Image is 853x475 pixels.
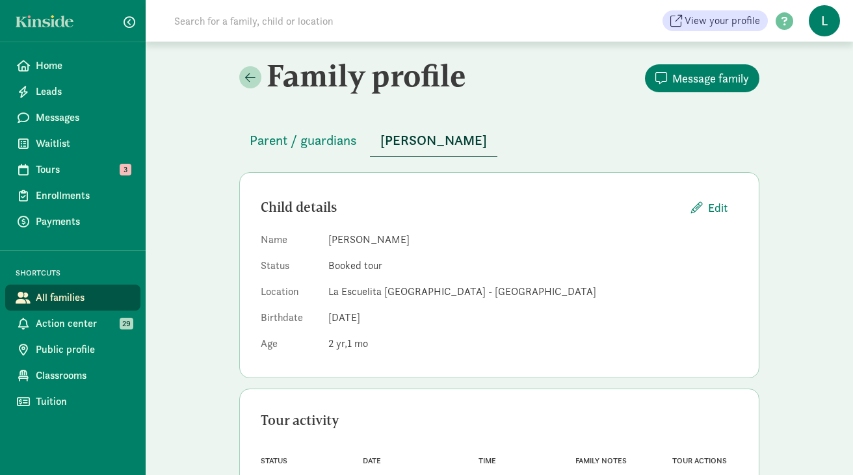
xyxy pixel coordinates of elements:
[36,84,130,99] span: Leads
[788,413,853,475] iframe: Chat Widget
[5,157,140,183] a: Tours 3
[575,456,627,465] span: Family notes
[261,336,318,357] dt: Age
[36,136,130,151] span: Waitlist
[261,456,287,465] span: Status
[5,53,140,79] a: Home
[672,70,749,87] span: Message family
[166,8,531,34] input: Search for a family, child or location
[36,110,130,125] span: Messages
[36,394,130,409] span: Tuition
[363,456,381,465] span: Date
[708,199,728,216] span: Edit
[328,232,738,248] dd: [PERSON_NAME]
[261,232,318,253] dt: Name
[36,290,130,305] span: All families
[5,209,140,235] a: Payments
[239,133,367,148] a: Parent / guardians
[5,363,140,389] a: Classrooms
[5,285,140,311] a: All families
[681,194,738,222] button: Edit
[328,311,360,324] span: [DATE]
[347,337,368,350] span: 1
[36,368,130,383] span: Classrooms
[370,125,497,157] button: [PERSON_NAME]
[120,318,133,329] span: 29
[328,337,347,350] span: 2
[5,131,140,157] a: Waitlist
[36,162,130,177] span: Tours
[261,197,681,218] div: Child details
[36,214,130,229] span: Payments
[328,258,738,274] dd: Booked tour
[261,410,738,431] div: Tour activity
[479,456,496,465] span: Time
[5,389,140,415] a: Tuition
[5,311,140,337] a: Action center 29
[36,342,130,357] span: Public profile
[809,5,840,36] span: L
[5,105,140,131] a: Messages
[380,130,487,151] span: [PERSON_NAME]
[5,183,140,209] a: Enrollments
[685,13,760,29] span: View your profile
[672,456,727,465] span: Tour actions
[36,188,130,203] span: Enrollments
[239,57,497,94] h2: Family profile
[239,125,367,156] button: Parent / guardians
[261,310,318,331] dt: Birthdate
[328,284,738,300] dd: La Escuelita [GEOGRAPHIC_DATA] - [GEOGRAPHIC_DATA]
[663,10,768,31] a: View your profile
[5,337,140,363] a: Public profile
[261,258,318,279] dt: Status
[645,64,759,92] button: Message family
[36,316,130,331] span: Action center
[261,284,318,305] dt: Location
[120,164,131,175] span: 3
[250,130,357,151] span: Parent / guardians
[36,58,130,73] span: Home
[370,133,497,148] a: [PERSON_NAME]
[5,79,140,105] a: Leads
